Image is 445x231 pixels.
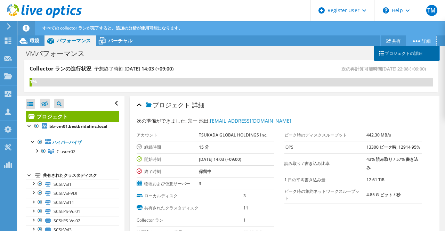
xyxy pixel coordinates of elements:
span: Cluster02 [57,149,75,155]
span: 次の再計算可能時間 [341,66,429,72]
a: プロジェクトの詳細 [374,46,440,61]
a: bb-vm01.bestbridalinc.local [26,122,119,131]
label: ピーク時のディスクスループット [284,132,366,139]
span: [DATE] 14:03 (+09:00) [124,65,173,72]
h4: 予想終了時刻: [94,65,173,73]
label: 継続時間 [137,144,199,151]
label: 1 日の平均書き込み量 [284,176,366,183]
b: 4.85 G ビット / 秒 [366,192,400,198]
a: iSCSI:Vol1 [26,180,119,189]
span: パフォーマンス [57,37,91,44]
span: プロジェクト [146,102,190,109]
a: Cluster02 [26,147,119,156]
b: 442.30 MB/s [366,132,391,138]
b: 15 分 [199,144,209,150]
label: 共有されたクラスタディスク [137,205,243,212]
a: [EMAIL_ADDRESS][DOMAIN_NAME] [210,117,291,124]
label: 読み取り / 書き込み比率 [284,160,366,167]
span: 宗一 池田, [188,117,291,124]
label: 次の準備ができました: [137,117,187,124]
label: 開始時刻 [137,156,199,163]
svg: \n [383,7,389,14]
div: 共有されたクラスタディスク [43,171,119,180]
span: TM [426,5,437,16]
label: アカウント [137,132,199,139]
a: iSCSI:PS-Vol02 [26,216,119,225]
h1: VMパフォーマンス [23,50,95,57]
b: 1 [243,217,246,223]
label: Collector ラン [137,217,243,224]
b: 3 [243,193,246,199]
a: iSCSI:Vol11 [26,198,119,207]
b: 保留中 [199,168,211,174]
b: TSUKADA GLOBAL HOLDINGS Inc. [199,132,267,138]
b: [DATE] 14:03 (+09:00) [199,156,241,162]
label: IOPS [284,144,366,151]
a: iSCSI:Vol-VDI [26,189,119,198]
label: 終了時刻 [137,168,199,175]
label: ローカルディスク [137,192,243,199]
span: 環境 [30,37,39,44]
a: プロジェクト [26,111,119,122]
span: 詳細 [192,101,204,109]
span: バーチャル [108,37,132,44]
span: [DATE] 22:08 (+09:00) [382,66,426,72]
b: 11 [243,205,248,211]
a: 詳細 [406,35,436,46]
span: すべての collector ランが完了すると、追加の分析が使用可能になります。 [42,25,183,31]
b: bb-vm01.bestbridalinc.local [49,123,107,129]
a: iSCSI:PS-Vol01 [26,207,119,216]
div: 1% [30,78,32,85]
label: 物理および仮想サーバー [137,180,199,187]
a: ハイパーバイザ [26,138,119,147]
b: 12.61 TiB [366,177,385,183]
b: 3 [199,181,201,187]
b: 13300 ピーク時, 12914 95% [366,144,420,150]
b: 43% 読み取り / 57% 書き込み [366,156,418,171]
a: 共有 [380,35,406,46]
label: ピーク時の集約ネットワークスループット [284,188,366,202]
